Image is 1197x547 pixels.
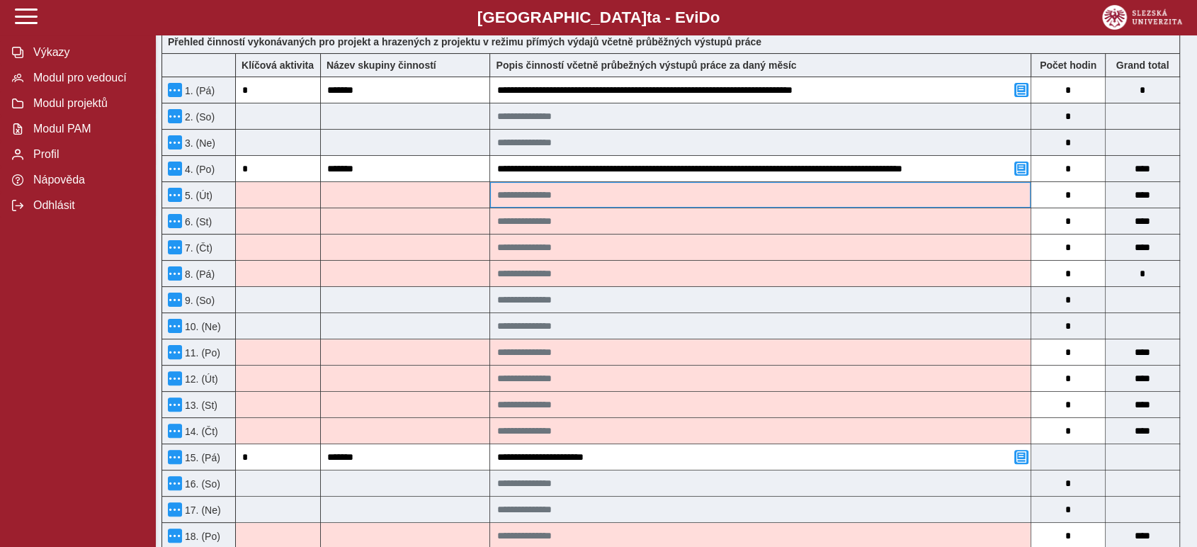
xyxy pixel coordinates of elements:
button: Menu [168,240,182,254]
span: Nápověda [29,174,144,186]
button: Menu [168,188,182,202]
span: 14. (Čt) [182,426,218,437]
span: 7. (Čt) [182,242,212,254]
button: Přidat poznámku [1014,83,1028,97]
button: Přidat poznámku [1014,162,1028,176]
b: Suma za den přes všechny výkazy [1106,60,1179,71]
span: 13. (St) [182,400,217,411]
button: Menu [168,319,182,333]
span: 17. (Ne) [182,504,221,516]
b: Popis činností včetně průbežných výstupů práce za daný měsíc [496,60,796,71]
span: 3. (Ne) [182,137,215,149]
button: Menu [168,397,182,412]
span: Profil [29,148,144,161]
button: Menu [168,109,182,123]
span: 10. (Ne) [182,321,221,332]
span: Výkazy [29,46,144,59]
button: Menu [168,529,182,543]
button: Menu [168,502,182,517]
span: 9. (So) [182,295,215,306]
button: Menu [168,476,182,490]
button: Menu [168,293,182,307]
span: 6. (St) [182,216,212,227]
span: 5. (Út) [182,190,212,201]
span: 16. (So) [182,478,220,490]
span: 12. (Út) [182,373,218,385]
span: 15. (Pá) [182,452,220,463]
b: [GEOGRAPHIC_DATA] a - Evi [42,9,1155,27]
span: 8. (Pá) [182,269,215,280]
span: 18. (Po) [182,531,220,542]
button: Menu [168,135,182,150]
span: 2. (So) [182,111,215,123]
button: Přidat poznámku [1014,450,1028,464]
span: t [647,9,652,26]
button: Menu [168,424,182,438]
button: Menu [168,450,182,464]
span: Modul pro vedoucí [29,72,144,84]
b: Počet hodin [1031,60,1105,71]
button: Menu [168,214,182,228]
button: Menu [168,345,182,359]
span: Modul PAM [29,123,144,135]
span: 11. (Po) [182,347,220,359]
b: Klíčová aktivita [242,60,314,71]
button: Menu [168,83,182,97]
span: 1. (Pá) [182,85,215,96]
span: D [698,9,710,26]
span: o [710,9,720,26]
button: Menu [168,371,182,385]
span: Odhlásit [29,199,144,212]
button: Menu [168,266,182,281]
b: Přehled činností vykonávaných pro projekt a hrazených z projektu v režimu přímých výdajů včetně p... [168,36,761,47]
span: Modul projektů [29,97,144,110]
span: 4. (Po) [182,164,215,175]
b: Název skupiny činností [327,60,436,71]
img: logo_web_su.png [1102,5,1182,30]
button: Menu [168,162,182,176]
